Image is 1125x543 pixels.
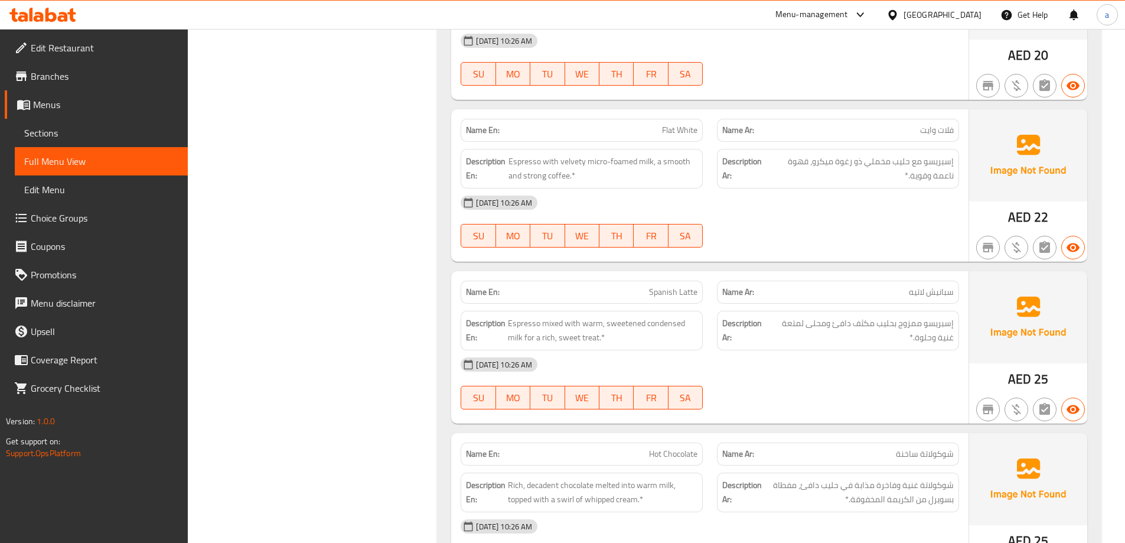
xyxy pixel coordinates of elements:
[535,389,560,407] span: TU
[599,224,634,248] button: TH
[6,414,35,429] span: Version:
[565,386,599,409] button: WE
[496,62,530,86] button: MO
[599,386,634,409] button: TH
[24,183,178,197] span: Edit Menu
[669,386,703,409] button: SA
[638,66,663,83] span: FR
[501,227,526,245] span: MO
[24,154,178,168] span: Full Menu View
[722,316,765,345] strong: Description Ar:
[673,227,698,245] span: SA
[976,398,1000,421] button: Not branch specific item
[501,66,526,83] span: MO
[722,448,754,460] strong: Name Ar:
[722,478,762,507] strong: Description Ar:
[570,66,595,83] span: WE
[33,97,178,112] span: Menus
[461,224,495,248] button: SU
[722,286,754,298] strong: Name Ar:
[466,124,500,136] strong: Name En:
[466,316,506,345] strong: Description En:
[1061,236,1085,259] button: Available
[508,478,697,507] span: Rich, decadent chocolate melted into warm milk, topped with a swirl of whipped cream.*
[764,478,954,507] span: شوكولاتة غنية وفاخرة مذابة في حليب دافئ، مفطاة بسويرل من الكريمة المخفوقة.*
[471,35,537,47] span: [DATE] 10:26 AM
[1033,236,1056,259] button: Not has choices
[31,41,178,55] span: Edit Restaurant
[5,289,188,317] a: Menu disclaimer
[1005,398,1028,421] button: Purchased item
[775,8,848,22] div: Menu-management
[5,232,188,261] a: Coupons
[896,448,954,460] span: شوكولاتة ساخنة
[5,317,188,346] a: Upsell
[638,227,663,245] span: FR
[565,224,599,248] button: WE
[535,66,560,83] span: TU
[5,374,188,402] a: Grocery Checklist
[649,448,697,460] span: Hot Chocolate
[969,433,1087,525] img: Ae5nvW7+0k+MAAAAAElFTkSuQmCC
[471,197,537,209] span: [DATE] 10:26 AM
[673,66,698,83] span: SA
[976,74,1000,97] button: Not branch specific item
[31,324,178,339] span: Upsell
[31,353,178,367] span: Coverage Report
[920,124,954,136] span: فلات وايت
[1008,368,1031,391] span: AED
[5,204,188,232] a: Choice Groups
[530,224,565,248] button: TU
[471,359,537,370] span: [DATE] 10:26 AM
[508,316,697,345] span: Espresso mixed with warm, sweetened condensed milk for a rich, sweet treat.*
[570,389,595,407] span: WE
[1034,44,1048,67] span: 20
[15,119,188,147] a: Sections
[1061,398,1085,421] button: Available
[530,62,565,86] button: TU
[501,389,526,407] span: MO
[31,268,178,282] span: Promotions
[634,386,668,409] button: FR
[496,386,530,409] button: MO
[1105,8,1109,21] span: a
[6,434,60,449] span: Get support on:
[969,109,1087,201] img: Ae5nvW7+0k+MAAAAAElFTkSuQmCC
[466,154,506,183] strong: Description En:
[466,227,491,245] span: SU
[722,154,766,183] strong: Description Ar:
[1008,44,1031,67] span: AED
[669,62,703,86] button: SA
[909,286,954,298] span: سبانيش لاتيه
[535,227,560,245] span: TU
[1005,74,1028,97] button: Purchased item
[634,224,668,248] button: FR
[1034,368,1048,391] span: 25
[904,8,981,21] div: [GEOGRAPHIC_DATA]
[24,126,178,140] span: Sections
[969,271,1087,363] img: Ae5nvW7+0k+MAAAAAElFTkSuQmCC
[466,66,491,83] span: SU
[466,478,506,507] strong: Description En:
[461,62,495,86] button: SU
[5,62,188,90] a: Branches
[15,147,188,175] a: Full Menu View
[466,448,500,460] strong: Name En:
[6,446,81,461] a: Support.OpsPlatform
[649,286,697,298] span: Spanish Latte
[508,154,698,183] span: Espresso with velvety micro-foamed milk, a smooth and strong coffee.*
[722,124,754,136] strong: Name Ar:
[5,346,188,374] a: Coverage Report
[570,227,595,245] span: WE
[37,414,55,429] span: 1.0.0
[604,389,629,407] span: TH
[634,62,668,86] button: FR
[31,239,178,253] span: Coupons
[15,175,188,204] a: Edit Menu
[1061,74,1085,97] button: Available
[31,381,178,395] span: Grocery Checklist
[673,389,698,407] span: SA
[565,62,599,86] button: WE
[1033,398,1056,421] button: Not has choices
[471,521,537,532] span: [DATE] 10:26 AM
